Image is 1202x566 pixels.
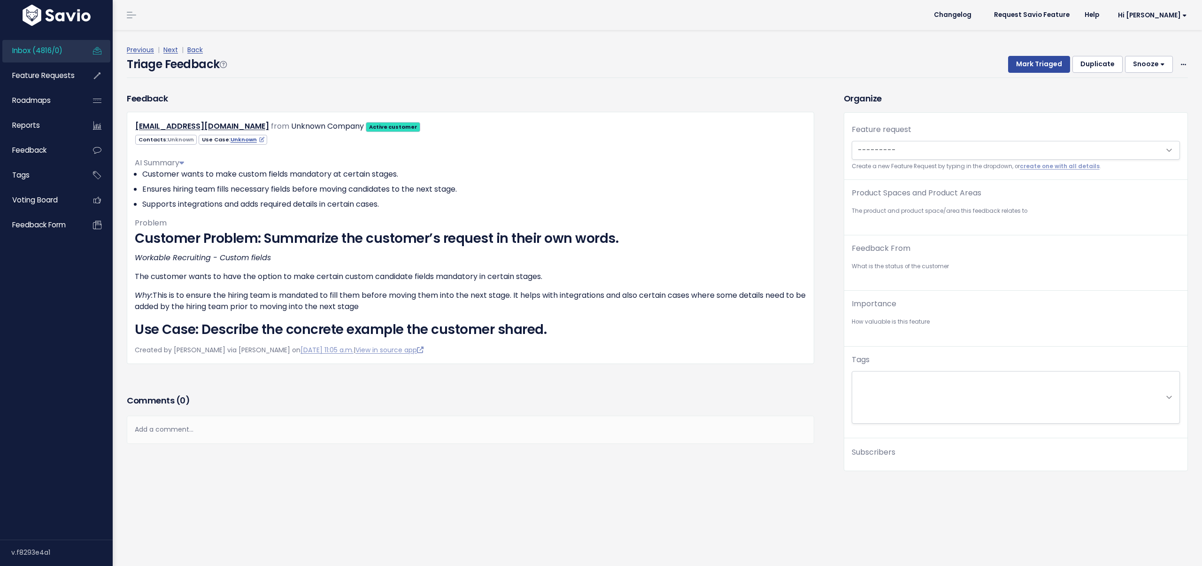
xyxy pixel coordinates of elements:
[2,65,78,86] a: Feature Requests
[852,354,870,365] label: Tags
[355,345,424,355] a: View in source app
[369,123,417,131] strong: Active customer
[852,162,1180,171] small: Create a new Feature Request by typing in the dropdown, or .
[127,416,814,443] div: Add a comment...
[844,92,1188,105] h3: Organize
[127,92,168,105] h3: Feedback
[127,394,814,407] h3: Comments ( )
[1077,8,1107,22] a: Help
[300,345,354,355] a: [DATE] 11:05 a.m.
[1020,163,1100,170] a: create one with all details
[199,135,267,145] span: Use Case:
[135,157,184,168] span: AI Summary
[142,169,806,180] li: Customer wants to make custom fields mandatory at certain stages.
[2,214,78,236] a: Feedback form
[1125,56,1173,73] button: Snooze
[12,145,46,155] span: Feedback
[852,447,895,457] span: Subscribers
[20,5,93,26] img: logo-white.9d6f32f41409.svg
[1118,12,1187,19] span: Hi [PERSON_NAME]
[852,298,896,310] label: Importance
[852,206,1180,216] small: The product and product space/area this feedback relates to
[135,229,806,248] h2: Customer Problem: Summarize the customer’s request in their own words.
[934,12,971,18] span: Changelog
[11,540,113,565] div: v.f8293e4a1
[1072,56,1123,73] button: Duplicate
[180,45,185,54] span: |
[135,290,806,312] p: This is to ensure the hiring team is mandated to fill them before moving them into the next stage...
[12,220,66,230] span: Feedback form
[2,115,78,136] a: Reports
[1107,8,1194,23] a: Hi [PERSON_NAME]
[135,271,806,282] p: The customer wants to have the option to make certain custom candidate fields mandatory in certai...
[163,45,178,54] a: Next
[2,189,78,211] a: Voting Board
[135,320,806,340] h2: Use Case: Describe the concrete example the customer shared.
[135,345,424,355] span: Created by [PERSON_NAME] via [PERSON_NAME] on |
[156,45,162,54] span: |
[12,46,62,55] span: Inbox (4816/0)
[2,164,78,186] a: Tags
[12,120,40,130] span: Reports
[986,8,1077,22] a: Request Savio Feature
[135,217,167,228] span: Problem
[135,290,153,301] em: Why:
[12,195,58,205] span: Voting Board
[231,136,264,143] a: Unknown
[2,90,78,111] a: Roadmaps
[135,252,271,263] em: Workable Recruiting - Custom fields
[127,56,226,73] h4: Triage Feedback
[187,45,203,54] a: Back
[852,124,911,135] label: Feature request
[852,243,910,254] label: Feedback From
[142,199,806,210] li: Supports integrations and adds required details in certain cases.
[12,170,30,180] span: Tags
[142,184,806,195] li: Ensures hiring team fills necessary fields before moving candidates to the next stage.
[12,95,51,105] span: Roadmaps
[180,395,185,406] span: 0
[168,136,194,143] span: Unknown
[852,262,1180,271] small: What is the status of the customer
[1008,56,1070,73] button: Mark Triaged
[135,135,197,145] span: Contacts:
[135,121,269,132] a: [EMAIL_ADDRESS][DOMAIN_NAME]
[2,140,78,161] a: Feedback
[852,317,1180,327] small: How valuable is this feature
[291,120,364,133] div: Unknown Company
[852,187,981,199] label: Product Spaces and Product Areas
[271,121,289,132] span: from
[127,45,154,54] a: Previous
[12,70,75,80] span: Feature Requests
[2,40,78,62] a: Inbox (4816/0)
